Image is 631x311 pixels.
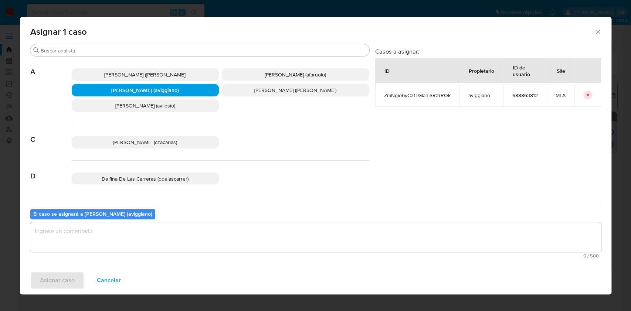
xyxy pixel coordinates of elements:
[512,92,538,99] span: 688863812
[222,68,369,81] div: [PERSON_NAME] (afaruolo)
[20,17,611,294] div: assign-modal
[72,99,219,112] div: [PERSON_NAME] (avilosio)
[115,102,175,109] span: [PERSON_NAME] (avilosio)
[376,62,398,79] div: ID
[104,71,186,78] span: [PERSON_NAME] ([PERSON_NAME])
[468,92,495,99] span: aviggiano
[41,47,366,54] input: Buscar analista
[556,92,566,99] span: MLA
[504,58,546,83] div: ID de usuario
[33,47,39,53] button: Buscar
[30,161,72,181] span: D
[72,136,219,148] div: [PERSON_NAME] (czacarias)
[375,48,601,55] h3: Casos a asignar:
[72,68,219,81] div: [PERSON_NAME] ([PERSON_NAME])
[72,172,219,185] div: Delfina De Las Carreras (ddelascarrer)
[222,84,369,96] div: [PERSON_NAME] ([PERSON_NAME])
[102,175,189,182] span: Delfina De Las Carreras (ddelascarrer)
[460,62,503,79] div: Propietario
[87,271,130,289] button: Cancelar
[583,90,592,99] button: icon-button
[113,139,177,146] span: [PERSON_NAME] (czacarias)
[548,62,574,79] div: Site
[384,92,451,99] span: ZmNgio6yC31LGlahjSR2rROk
[30,124,72,144] span: C
[254,86,336,94] span: [PERSON_NAME] ([PERSON_NAME])
[33,253,599,258] span: Máximo 500 caracteres
[30,27,595,36] span: Asignar 1 caso
[72,84,219,96] div: [PERSON_NAME] (aviggiano)
[33,210,152,218] b: El caso se asignará a [PERSON_NAME] (aviggiano)
[97,272,121,288] span: Cancelar
[30,57,72,76] span: A
[111,86,179,94] span: [PERSON_NAME] (aviggiano)
[594,28,601,35] button: Cerrar ventana
[265,71,326,78] span: [PERSON_NAME] (afaruolo)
